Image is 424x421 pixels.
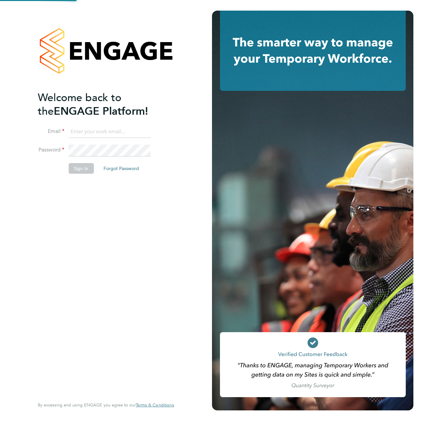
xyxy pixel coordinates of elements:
[38,402,174,408] span: By accessing and using ENGAGE you agree to our
[136,402,174,408] a: Terms & Conditions
[68,126,150,138] input: Enter your work email...
[38,91,121,118] span: Welcome back to the
[68,163,94,174] button: Sign In
[98,163,144,174] button: Forgot Password
[38,91,167,118] h2: ENGAGE Platform!
[38,147,64,153] label: Password
[38,128,64,135] label: Email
